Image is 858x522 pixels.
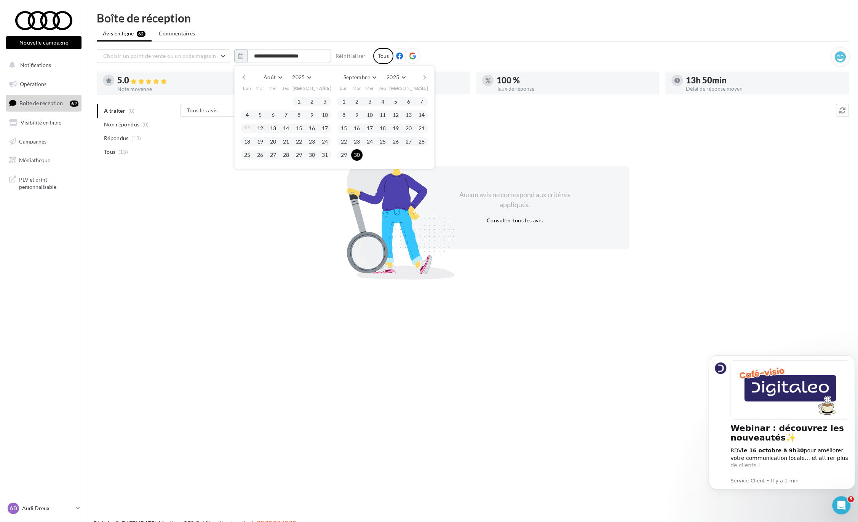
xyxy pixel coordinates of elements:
[280,123,292,134] button: 14
[142,121,149,128] span: (0)
[292,85,332,91] span: [PERSON_NAME]
[181,104,257,117] button: Tous les avis
[416,96,427,107] button: 7
[338,96,350,107] button: 1
[10,504,17,512] span: AD
[280,109,292,121] button: 7
[19,174,78,191] span: PLV et print personnalisable
[131,135,141,141] span: (13)
[416,136,427,147] button: 28
[6,36,81,49] button: Nouvelle campagne
[344,74,370,80] span: Septembre
[706,346,858,518] iframe: Intercom notifications message
[268,85,278,91] span: Mer
[118,149,128,155] span: (13)
[293,149,305,161] button: 29
[21,119,61,126] span: Visibilité en ligne
[256,85,265,91] span: Mar
[351,123,363,134] button: 16
[497,86,653,91] div: Taux de réponse
[306,109,318,121] button: 9
[319,96,331,107] button: 3
[292,74,305,80] span: 2025
[293,96,305,107] button: 1
[254,109,266,121] button: 5
[364,96,375,107] button: 3
[289,72,314,83] button: 2025
[449,190,580,209] div: Aucun avis ne correspond aux critères appliqués.
[5,57,80,73] button: Notifications
[20,81,46,87] span: Opérations
[254,136,266,147] button: 19
[254,123,266,134] button: 12
[390,96,401,107] button: 5
[293,123,305,134] button: 15
[403,96,414,107] button: 6
[390,123,401,134] button: 19
[306,123,318,134] button: 16
[97,12,849,24] div: Boîte de réception
[417,85,426,91] span: Dim
[387,74,399,80] span: 2025
[19,157,50,163] span: Médiathèque
[5,134,83,150] a: Campagnes
[364,136,375,147] button: 24
[377,96,388,107] button: 4
[19,100,63,106] span: Boîte de réception
[352,85,361,91] span: Mar
[351,149,363,161] button: 30
[97,49,230,62] button: Choisir un point de vente ou un code magasin
[340,72,379,83] button: Septembre
[390,109,401,121] button: 12
[377,109,388,121] button: 11
[306,96,318,107] button: 2
[373,48,393,64] div: Tous
[267,136,279,147] button: 20
[686,76,843,85] div: 13h 50min
[243,85,251,91] span: Lun
[267,109,279,121] button: 6
[117,86,274,92] div: Note moyenne
[264,74,276,80] span: Août
[848,496,854,502] span: 5
[22,504,73,512] p: Audi Dreux
[403,109,414,121] button: 13
[241,109,253,121] button: 4
[293,136,305,147] button: 22
[5,115,83,131] a: Visibilité en ligne
[5,76,83,92] a: Opérations
[832,496,850,514] iframe: Intercom live chat
[104,134,129,142] span: Répondus
[416,123,427,134] button: 21
[260,72,285,83] button: Août
[293,109,305,121] button: 8
[117,76,274,85] div: 5.0
[5,152,83,168] a: Médiathèque
[319,123,331,134] button: 17
[379,85,387,91] span: Jeu
[338,136,350,147] button: 22
[241,123,253,134] button: 11
[686,86,843,91] div: Délai de réponse moyen
[70,101,78,107] div: 62
[5,95,83,111] a: Boîte de réception62
[364,109,375,121] button: 10
[103,53,216,59] span: Choisir un point de vente ou un code magasin
[319,136,331,147] button: 24
[389,85,428,91] span: [PERSON_NAME]
[5,171,83,194] a: PLV et print personnalisable
[104,148,115,156] span: Tous
[377,123,388,134] button: 18
[319,109,331,121] button: 10
[416,109,427,121] button: 14
[20,62,51,68] span: Notifications
[383,72,408,83] button: 2025
[484,216,546,225] button: Consulter tous les avis
[254,149,266,161] button: 26
[280,149,292,161] button: 28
